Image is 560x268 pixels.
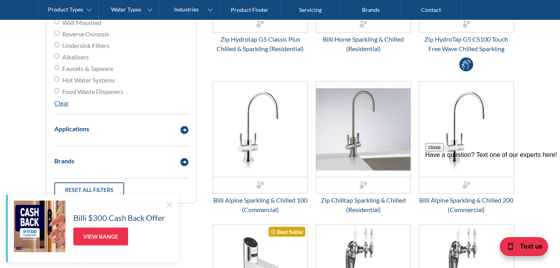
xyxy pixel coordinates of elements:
[54,156,74,166] div: Brands
[316,34,411,54] div: Billi Home Sparkling & Chilled (Residential)
[316,81,411,214] a: Zip Chilltap Sparkling & Chilled (Residential)Zip Chilltap Sparkling & Chilled (Residential)
[481,228,560,268] iframe: podium webchat widget bubble
[54,19,59,24] input: Wall Mounted
[54,65,59,70] input: Faucets & Tapware
[62,75,115,85] span: Hot Water Systems
[62,41,109,50] span: Undersink Filters
[54,124,89,134] div: Applications
[54,99,69,107] a: Clear
[425,143,560,238] iframe: podium webchat widget prompt
[62,52,89,62] span: Alkalisers
[213,195,308,214] div: Billi Alpine Sparkling & Chilled 100 (Commercial)
[54,88,59,93] input: Food Waste Disposers
[54,77,59,82] input: Hot Water Systems
[316,195,411,214] div: Zip Chilltap Sparkling & Chilled (Residential)
[14,201,65,252] img: Billi $300 Cash Back Offer
[419,82,514,177] img: Billi Alpine Sparkling & Chilled 200 (Commercial)
[213,81,308,214] a: Billi Alpine Sparkling & Chilled 100 (Commercial)Billi Alpine Sparkling & Chilled 100 (Commercial)
[62,29,109,39] span: Reverse Osmosis
[54,42,59,47] input: Undersink Filters
[213,82,307,177] img: Billi Alpine Sparkling & Chilled 100 (Commercial)
[316,82,410,177] img: Zip Chilltap Sparkling & Chilled (Residential)
[48,6,83,13] div: Product Types
[419,81,514,214] a: Billi Alpine Sparkling & Chilled 200 (Commercial)Billi Alpine Sparkling & Chilled 200 (Commercial)
[174,6,199,13] div: Industries
[62,87,123,96] span: Food Waste Disposers
[54,182,124,197] a: Reset all filters
[268,227,305,237] div: Best Seller
[62,64,113,73] span: Faucets & Tapware
[73,212,165,224] h5: Billi $300 Cash Back Offer
[73,228,128,245] a: View Range
[62,18,102,27] span: Wall Mounted
[111,6,141,13] div: Water Types
[419,195,514,214] div: Billi Alpine Sparkling & Chilled 200 (Commercial)
[419,34,514,54] div: Zip HydroTap G5 CS100 Touch Free Wave Chilled Sparkling
[54,54,59,59] input: Alkalisers
[54,31,59,36] input: Reverse Osmosis
[213,34,308,54] div: Zip Hydrotap G5 Classic Plus Chilled & Sparkling (Residential)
